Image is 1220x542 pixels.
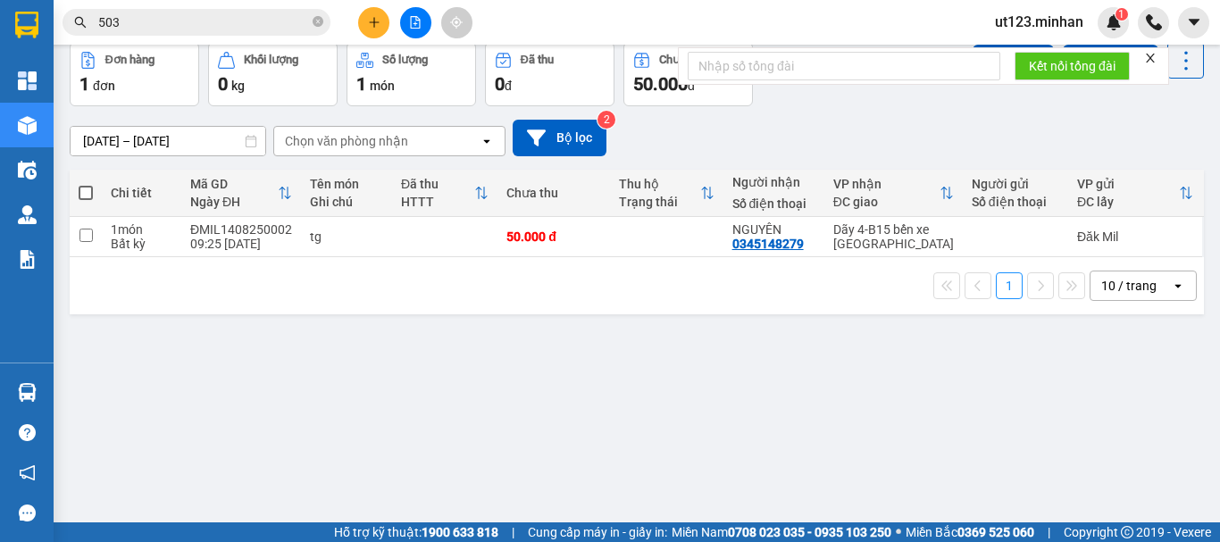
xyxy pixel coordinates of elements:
[1106,14,1122,30] img: icon-new-feature
[521,54,554,66] div: Đã thu
[310,229,383,244] div: tg
[116,15,297,58] div: Hàng đường [GEOGRAPHIC_DATA]
[1121,526,1133,538] span: copyright
[633,73,688,95] span: 50.000
[1118,8,1124,21] span: 1
[18,161,37,179] img: warehouse-icon
[732,196,815,211] div: Số điện thoại
[382,54,428,66] div: Số lượng
[906,522,1034,542] span: Miền Bắc
[19,504,36,521] span: message
[732,222,815,237] div: NGUYÊN
[401,195,474,209] div: HTTT
[18,71,37,90] img: dashboard-icon
[105,54,155,66] div: Đơn hàng
[824,170,963,217] th: Toggle SortBy
[597,111,615,129] sup: 2
[111,222,172,237] div: 1 món
[1048,522,1050,542] span: |
[15,12,38,38] img: logo-vxr
[441,7,472,38] button: aim
[74,16,87,29] span: search
[485,42,614,106] button: Đã thu0đ
[181,170,301,217] th: Toggle SortBy
[833,222,954,251] div: Dãy 4-B15 bến xe [GEOGRAPHIC_DATA]
[996,272,1023,299] button: 1
[619,177,699,191] div: Thu hộ
[244,54,298,66] div: Khối lượng
[18,383,37,402] img: warehouse-icon
[495,73,505,95] span: 0
[981,11,1098,33] span: ut123.minhan
[1077,195,1179,209] div: ĐC lấy
[15,15,104,58] div: Đăk Mil
[896,529,901,536] span: ⚪️
[972,195,1059,209] div: Số điện thoại
[1015,52,1130,80] button: Kết nối tổng đài
[358,7,389,38] button: plus
[480,134,494,148] svg: open
[190,177,278,191] div: Mã GD
[18,205,37,224] img: warehouse-icon
[1101,277,1157,295] div: 10 / trang
[18,250,37,269] img: solution-icon
[231,79,245,93] span: kg
[1116,8,1128,21] sup: 1
[1077,177,1179,191] div: VP gửi
[356,73,366,95] span: 1
[659,54,705,66] div: Chưa thu
[334,522,498,542] span: Hỗ trợ kỹ thuật:
[98,13,309,32] input: Tìm tên, số ĐT hoặc mã đơn
[1178,7,1209,38] button: caret-down
[688,79,695,93] span: đ
[513,120,606,156] button: Bộ lọc
[688,52,1000,80] input: Nhập số tổng đài
[111,237,172,251] div: Bất kỳ
[400,7,431,38] button: file-add
[111,186,172,200] div: Chi tiết
[392,170,497,217] th: Toggle SortBy
[116,17,159,36] span: Nhận:
[1029,56,1116,76] span: Kết nối tổng đài
[142,104,200,136] span: bố lá
[370,79,395,93] span: món
[506,229,601,244] div: 50.000 đ
[313,14,323,31] span: close-circle
[401,177,474,191] div: Đã thu
[19,464,36,481] span: notification
[93,79,115,93] span: đơn
[18,116,37,135] img: warehouse-icon
[116,114,142,133] span: DĐ:
[833,177,940,191] div: VP nhận
[833,195,940,209] div: ĐC giao
[116,79,297,104] div: 0356253983
[1171,279,1185,293] svg: open
[623,42,753,106] button: Chưa thu50.000đ
[116,58,297,79] div: .
[957,525,1034,539] strong: 0369 525 060
[1146,14,1162,30] img: phone-icon
[1186,14,1202,30] span: caret-down
[422,525,498,539] strong: 1900 633 818
[313,16,323,27] span: close-circle
[1077,229,1193,244] div: Đăk Mil
[71,127,265,155] input: Select a date range.
[972,177,1059,191] div: Người gửi
[409,16,422,29] span: file-add
[79,73,89,95] span: 1
[218,73,228,95] span: 0
[368,16,380,29] span: plus
[190,195,278,209] div: Ngày ĐH
[512,522,514,542] span: |
[506,186,601,200] div: Chưa thu
[15,17,43,36] span: Gửi:
[70,42,199,106] button: Đơn hàng1đơn
[190,222,292,237] div: ĐMIL1408250002
[505,79,512,93] span: đ
[528,522,667,542] span: Cung cấp máy in - giấy in:
[190,237,292,251] div: 09:25 [DATE]
[1144,52,1157,64] span: close
[732,237,804,251] div: 0345148279
[310,177,383,191] div: Tên món
[610,170,723,217] th: Toggle SortBy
